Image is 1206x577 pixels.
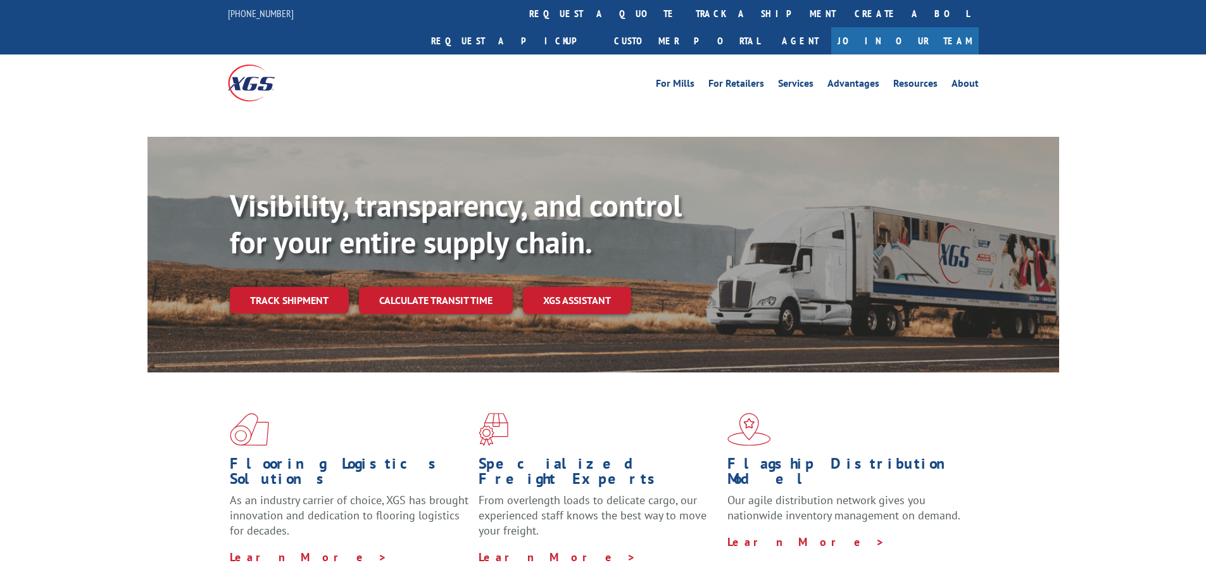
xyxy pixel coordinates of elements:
[769,27,831,54] a: Agent
[727,456,967,493] h1: Flagship Distribution Model
[523,287,631,314] a: XGS ASSISTANT
[422,27,605,54] a: Request a pickup
[727,493,960,523] span: Our agile distribution network gives you nationwide inventory management on demand.
[605,27,769,54] a: Customer Portal
[479,456,718,493] h1: Specialized Freight Experts
[230,413,269,446] img: xgs-icon-total-supply-chain-intelligence-red
[827,79,879,92] a: Advantages
[479,493,718,549] p: From overlength loads to delicate cargo, our experienced staff knows the best way to move your fr...
[952,79,979,92] a: About
[479,413,508,446] img: xgs-icon-focused-on-flooring-red
[708,79,764,92] a: For Retailers
[727,413,771,446] img: xgs-icon-flagship-distribution-model-red
[831,27,979,54] a: Join Our Team
[727,535,885,549] a: Learn More >
[230,287,349,314] a: Track shipment
[228,7,294,20] a: [PHONE_NUMBER]
[359,287,513,314] a: Calculate transit time
[230,493,468,538] span: As an industry carrier of choice, XGS has brought innovation and dedication to flooring logistics...
[479,550,636,564] a: Learn More >
[778,79,813,92] a: Services
[230,456,469,493] h1: Flooring Logistics Solutions
[893,79,938,92] a: Resources
[656,79,694,92] a: For Mills
[230,186,682,262] b: Visibility, transparency, and control for your entire supply chain.
[230,550,387,564] a: Learn More >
